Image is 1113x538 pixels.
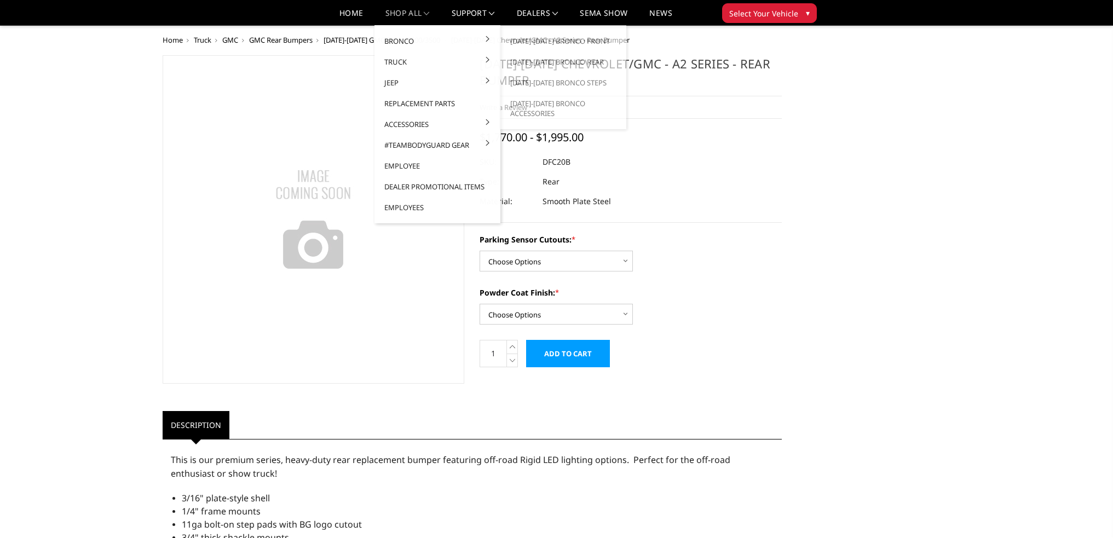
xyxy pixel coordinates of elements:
[194,35,211,45] a: Truck
[379,197,496,218] a: Employees
[480,287,782,298] label: Powder Coat Finish:
[451,35,630,45] span: [DATE]-[DATE] Chevrolet/GMC - A2 Series - Rear Bumper
[526,340,610,367] input: Add to Cart
[379,135,496,155] a: #TeamBodyguard Gear
[379,72,496,93] a: Jeep
[379,176,496,197] a: Dealer Promotional Items
[379,93,496,114] a: Replacement Parts
[379,31,496,51] a: Bronco
[452,9,495,25] a: Support
[379,155,496,176] a: Employee
[806,7,810,19] span: ▾
[163,35,183,45] a: Home
[385,9,430,25] a: shop all
[379,114,496,135] a: Accessories
[1058,485,1113,538] iframe: Chat Widget
[182,518,362,530] span: 11ga bolt-on step pads with BG logo cutout
[580,9,627,25] a: SEMA Show
[171,454,730,479] span: This is our premium series, heavy-duty rear replacement bumper featuring off-road Rigid LED light...
[505,93,622,124] a: [DATE]-[DATE] Bronco Accessories
[163,411,229,439] a: Description
[324,35,440,45] a: [DATE]-[DATE] GMC Sierra 2500/3500
[543,172,560,192] dd: Rear
[480,234,782,245] label: Parking Sensor Cutouts:
[339,9,363,25] a: Home
[182,505,261,517] span: 1/4" frame mounts
[543,192,611,211] dd: Smooth Plate Steel
[379,51,496,72] a: Truck
[649,9,672,25] a: News
[517,9,558,25] a: Dealers
[480,152,534,172] dt: SKU:
[722,3,817,23] button: Select Your Vehicle
[480,130,584,144] span: $1,770.00 - $1,995.00
[505,72,622,93] a: [DATE]-[DATE] Bronco Steps
[222,35,238,45] a: GMC
[480,192,534,211] dt: Material:
[249,35,313,45] a: GMC Rear Bumpers
[480,172,534,192] dt: Type:
[729,8,798,19] span: Select Your Vehicle
[505,51,622,72] a: [DATE]-[DATE] Bronco Rear
[505,31,622,51] a: [DATE]-[DATE] Bronco Front
[480,55,782,96] h1: [DATE]-[DATE] Chevrolet/GMC - A2 Series - Rear Bumper
[182,492,270,504] span: 3/16" plate-style shell
[543,152,570,172] dd: DFC20B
